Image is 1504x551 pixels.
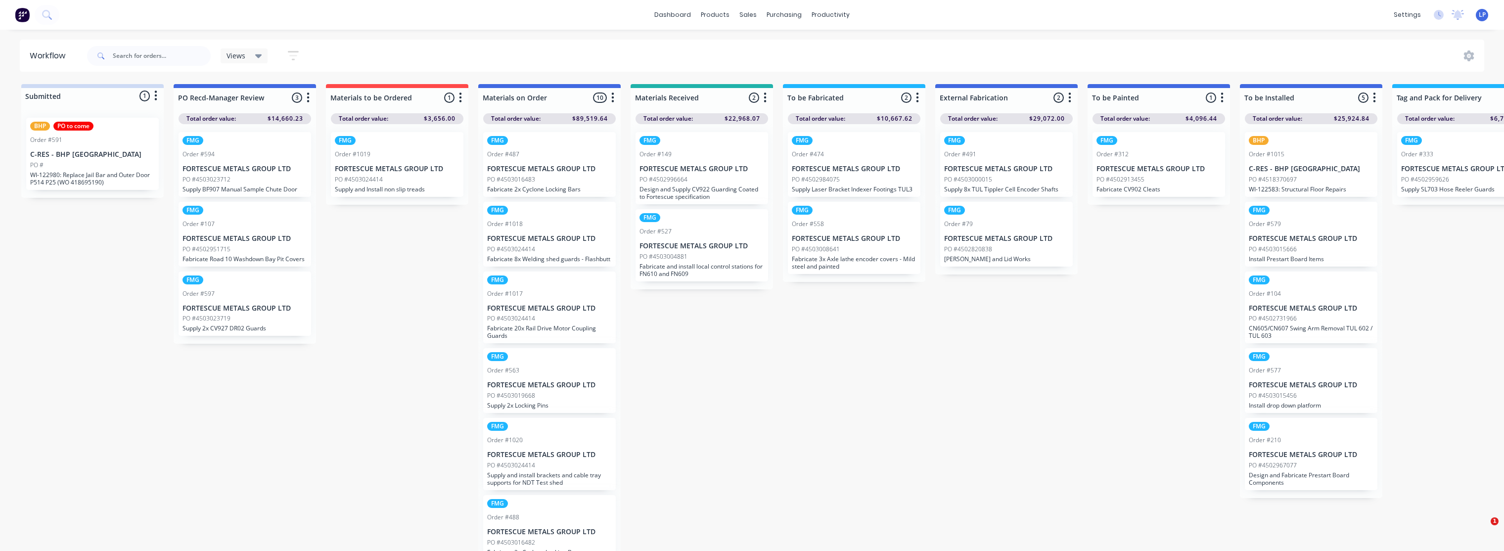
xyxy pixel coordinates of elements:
[182,220,215,229] div: Order #107
[483,418,616,490] div: FMGOrder #1020FORTESCUE METALS GROUP LTDPO #4503024414Supply and install brackets and cable tray ...
[487,391,535,400] p: PO #4503019668
[944,175,992,184] p: PO #4503000015
[639,136,660,145] div: FMG
[1253,114,1302,123] span: Total order value:
[1249,234,1373,243] p: FORTESCUE METALS GROUP LTD
[636,132,768,204] div: FMGOrder #149FORTESCUE METALS GROUP LTDPO #4502996664Design and Supply CV922 Guarding Coated to F...
[1249,275,1270,284] div: FMG
[877,114,912,123] span: $10,667.62
[182,136,203,145] div: FMG
[483,272,616,344] div: FMGOrder #1017FORTESCUE METALS GROUP LTDPO #4503024414Fabricate 20x Rail Drive Motor Coupling Guards
[30,122,50,131] div: BHP
[487,220,523,229] div: Order #1018
[487,165,612,173] p: FORTESCUE METALS GROUP LTD
[487,538,535,547] p: PO #4503016482
[1249,381,1373,389] p: FORTESCUE METALS GROUP LTD
[487,234,612,243] p: FORTESCUE METALS GROUP LTD
[30,150,155,159] p: C-RES - BHP [GEOGRAPHIC_DATA]
[639,150,672,159] div: Order #149
[487,381,612,389] p: FORTESCUE METALS GROUP LTD
[487,402,612,409] p: Supply 2x Locking Pins
[335,150,370,159] div: Order #1019
[182,289,215,298] div: Order #597
[1249,352,1270,361] div: FMG
[227,50,245,61] span: Views
[788,202,920,274] div: FMGOrder #558FORTESCUE METALS GROUP LTDPO #4503008641Fabricate 3x Axle lathe encoder covers - Mil...
[639,213,660,222] div: FMG
[1401,175,1449,184] p: PO #4502959626
[339,114,388,123] span: Total order value:
[1249,422,1270,431] div: FMG
[792,234,916,243] p: FORTESCUE METALS GROUP LTD
[940,202,1073,267] div: FMGOrder #79FORTESCUE METALS GROUP LTDPO #4502820838[PERSON_NAME] and Lid Works
[1249,461,1297,470] p: PO #4502967077
[696,7,734,22] div: products
[487,513,519,522] div: Order #488
[1405,114,1455,123] span: Total order value:
[944,245,992,254] p: PO #4502820838
[944,165,1069,173] p: FORTESCUE METALS GROUP LTD
[944,206,965,215] div: FMG
[491,114,541,123] span: Total order value:
[1245,132,1377,197] div: BHPOrder #1015C-RES - BHP [GEOGRAPHIC_DATA]PO #4518370697WI-122583: Structural Floor Repairs
[30,161,44,170] p: PO #
[331,132,463,197] div: FMGOrder #1019FORTESCUE METALS GROUP LTDPO #4503024414Supply and Install non slip treads
[487,314,535,323] p: PO #4503024414
[487,451,612,459] p: FORTESCUE METALS GROUP LTD
[268,114,303,123] span: $14,660.23
[424,114,456,123] span: $3,656.00
[335,136,356,145] div: FMG
[639,175,687,184] p: PO #4502996664
[1249,165,1373,173] p: C-RES - BHP [GEOGRAPHIC_DATA]
[639,185,764,200] p: Design and Supply CV922 Guarding Coated to Fortescue specification
[1249,304,1373,313] p: FORTESCUE METALS GROUP LTD
[572,114,608,123] span: $89,519.64
[487,422,508,431] div: FMG
[792,255,916,270] p: Fabricate 3x Axle lathe encoder covers - Mild steel and painted
[30,171,155,186] p: WI-122980: Replace Jail Bar and Outer Door P514 P25 (WO 418695190)
[487,275,508,284] div: FMG
[796,114,845,123] span: Total order value:
[725,114,760,123] span: $22,968.07
[792,175,840,184] p: PO #4502984075
[487,206,508,215] div: FMG
[335,185,459,193] p: Supply and Install non slip treads
[1470,517,1494,541] iframe: Intercom live chat
[30,136,62,144] div: Order #591
[639,252,687,261] p: PO #4503004881
[639,242,764,250] p: FORTESCUE METALS GROUP LTD
[734,7,762,22] div: sales
[1249,206,1270,215] div: FMG
[1249,314,1297,323] p: PO #4502731966
[944,255,1069,263] p: [PERSON_NAME] and Lid Works
[179,132,311,197] div: FMGOrder #594FORTESCUE METALS GROUP LTDPO #4503023712Supply BF907 Manual Sample Chute Door
[487,304,612,313] p: FORTESCUE METALS GROUP LTD
[182,165,307,173] p: FORTESCUE METALS GROUP LTD
[1249,245,1297,254] p: PO #4503015666
[182,245,230,254] p: PO #4502951715
[792,136,813,145] div: FMG
[792,220,824,229] div: Order #558
[1249,175,1297,184] p: PO #4518370697
[182,304,307,313] p: FORTESCUE METALS GROUP LTD
[1096,165,1221,173] p: FORTESCUE METALS GROUP LTD
[1249,136,1269,145] div: BHP
[487,499,508,508] div: FMG
[639,227,672,236] div: Order #527
[1093,132,1225,197] div: FMGOrder #312FORTESCUE METALS GROUP LTDPO #4502913455Fabricate CV902 Cleats
[487,436,523,445] div: Order #1020
[944,185,1069,193] p: Supply 8x TUL Tippler Cell Encoder Shafts
[30,50,70,62] div: Workflow
[807,7,855,22] div: productivity
[944,220,973,229] div: Order #79
[487,185,612,193] p: Fabricate 2x Cyclone Locking Bars
[487,175,535,184] p: PO #4503016483
[487,352,508,361] div: FMG
[1479,10,1486,19] span: LP
[1249,471,1373,486] p: Design and Fabricate Prestart Board Components
[487,461,535,470] p: PO #4503024414
[1029,114,1065,123] span: $29,072.00
[1096,136,1117,145] div: FMG
[762,7,807,22] div: purchasing
[944,150,976,159] div: Order #491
